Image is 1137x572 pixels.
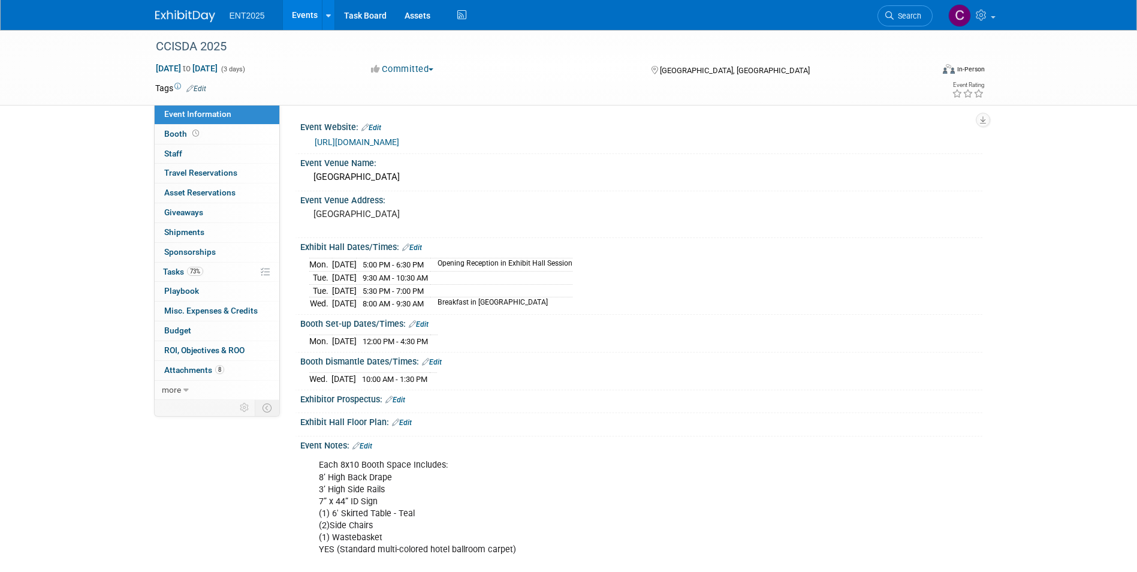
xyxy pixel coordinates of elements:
[155,263,279,282] a: Tasks73%
[362,375,427,384] span: 10:00 AM - 1:30 PM
[422,358,442,366] a: Edit
[155,164,279,183] a: Travel Reservations
[155,144,279,164] a: Staff
[309,272,332,285] td: Tue.
[155,105,279,124] a: Event Information
[300,353,982,368] div: Booth Dismantle Dates/Times:
[234,400,255,416] td: Personalize Event Tab Strip
[163,267,203,276] span: Tasks
[313,209,571,219] pre: [GEOGRAPHIC_DATA]
[409,320,429,329] a: Edit
[300,238,982,254] div: Exhibit Hall Dates/Times:
[332,258,357,272] td: [DATE]
[155,63,218,74] span: [DATE] [DATE]
[331,373,356,386] td: [DATE]
[155,302,279,321] a: Misc. Expenses & Credits
[162,385,181,395] span: more
[164,129,201,139] span: Booth
[155,82,206,94] td: Tags
[155,183,279,203] a: Asset Reservations
[164,188,236,197] span: Asset Reservations
[332,284,357,297] td: [DATE]
[155,125,279,144] a: Booth
[309,373,331,386] td: Wed.
[164,109,231,119] span: Event Information
[300,413,982,429] div: Exhibit Hall Floor Plan:
[363,260,424,269] span: 5:00 PM - 6:30 PM
[309,335,332,348] td: Mon.
[300,191,982,206] div: Event Venue Address:
[155,243,279,262] a: Sponsorships
[300,315,982,330] div: Booth Set-up Dates/Times:
[164,286,199,296] span: Playbook
[332,335,357,348] td: [DATE]
[352,442,372,450] a: Edit
[309,258,332,272] td: Mon.
[155,282,279,301] a: Playbook
[660,66,810,75] span: [GEOGRAPHIC_DATA], [GEOGRAPHIC_DATA]
[332,297,357,310] td: [DATE]
[385,396,405,404] a: Edit
[948,4,971,27] img: Colleen Mueller
[155,10,215,22] img: ExhibitDay
[300,436,982,452] div: Event Notes:
[164,306,258,315] span: Misc. Expenses & Credits
[300,154,982,169] div: Event Venue Name:
[230,11,265,20] span: ENT2025
[155,381,279,400] a: more
[392,419,412,427] a: Edit
[255,400,279,416] td: Toggle Event Tabs
[957,65,985,74] div: In-Person
[164,149,182,158] span: Staff
[315,137,399,147] a: [URL][DOMAIN_NAME]
[309,297,332,310] td: Wed.
[363,273,428,282] span: 9:30 AM - 10:30 AM
[430,297,572,310] td: Breakfast in [GEOGRAPHIC_DATA]
[164,227,204,237] span: Shipments
[430,258,572,272] td: Opening Reception in Exhibit Hall Session
[862,62,985,80] div: Event Format
[332,272,357,285] td: [DATE]
[155,361,279,380] a: Attachments8
[309,168,973,186] div: [GEOGRAPHIC_DATA]
[164,345,245,355] span: ROI, Objectives & ROO
[363,299,424,308] span: 8:00 AM - 9:30 AM
[155,223,279,242] a: Shipments
[187,267,203,276] span: 73%
[943,64,955,74] img: Format-Inperson.png
[164,168,237,177] span: Travel Reservations
[155,341,279,360] a: ROI, Objectives & ROO
[215,365,224,374] span: 8
[952,82,984,88] div: Event Rating
[300,390,982,406] div: Exhibitor Prospectus:
[367,63,438,76] button: Committed
[361,124,381,132] a: Edit
[155,321,279,341] a: Budget
[164,207,203,217] span: Giveaways
[220,65,245,73] span: (3 days)
[186,85,206,93] a: Edit
[894,11,921,20] span: Search
[164,326,191,335] span: Budget
[402,243,422,252] a: Edit
[164,365,224,375] span: Attachments
[152,36,915,58] div: CCISDA 2025
[309,284,332,297] td: Tue.
[363,287,424,296] span: 5:30 PM - 7:00 PM
[155,203,279,222] a: Giveaways
[877,5,933,26] a: Search
[164,247,216,257] span: Sponsorships
[363,337,428,346] span: 12:00 PM - 4:30 PM
[300,118,982,134] div: Event Website:
[181,64,192,73] span: to
[190,129,201,138] span: Booth not reserved yet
